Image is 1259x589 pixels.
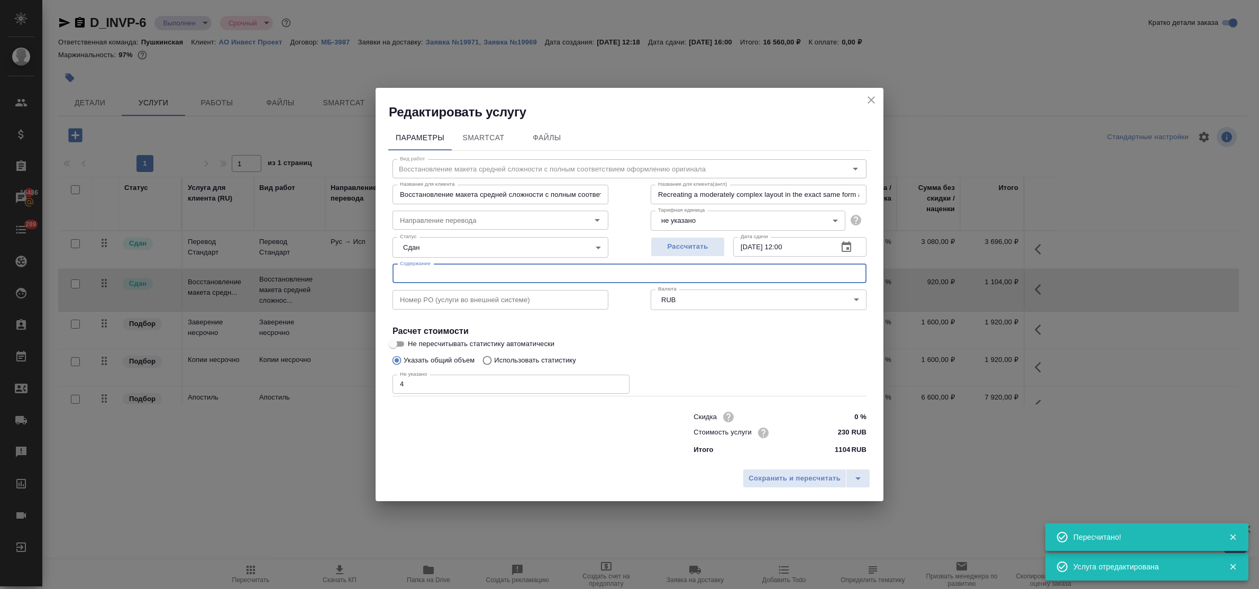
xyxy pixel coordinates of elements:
button: Сдан [400,243,423,252]
span: Сохранить и пересчитать [749,473,841,485]
button: не указано [658,216,699,225]
span: Рассчитать [656,241,719,253]
button: Рассчитать [651,237,725,257]
button: Закрыть [1222,532,1244,542]
button: Закрыть [1222,562,1244,572]
input: ✎ Введи что-нибудь [827,425,866,440]
div: Услуга отредактирована [1073,561,1213,572]
p: Скидка [694,412,717,422]
div: Пересчитано! [1073,532,1213,542]
div: RUB [651,289,866,310]
p: Итого [694,445,713,455]
span: Файлы [522,131,572,144]
p: Использовать статистику [494,355,576,366]
button: RUB [658,295,679,304]
button: Open [590,213,605,228]
h4: Расчет стоимости [393,325,866,338]
div: не указано [651,211,845,231]
div: Сдан [393,237,608,257]
div: split button [743,469,870,488]
button: close [863,92,879,108]
p: Указать общий объем [404,355,475,366]
button: Сохранить и пересчитать [743,469,846,488]
span: Не пересчитывать статистику автоматически [408,339,554,349]
span: SmartCat [458,131,509,144]
h2: Редактировать услугу [389,104,883,121]
input: ✎ Введи что-нибудь [827,409,866,424]
span: Параметры [395,131,445,144]
p: RUB [851,445,866,455]
p: Стоимость услуги [694,427,752,438]
p: 1104 [835,445,850,455]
